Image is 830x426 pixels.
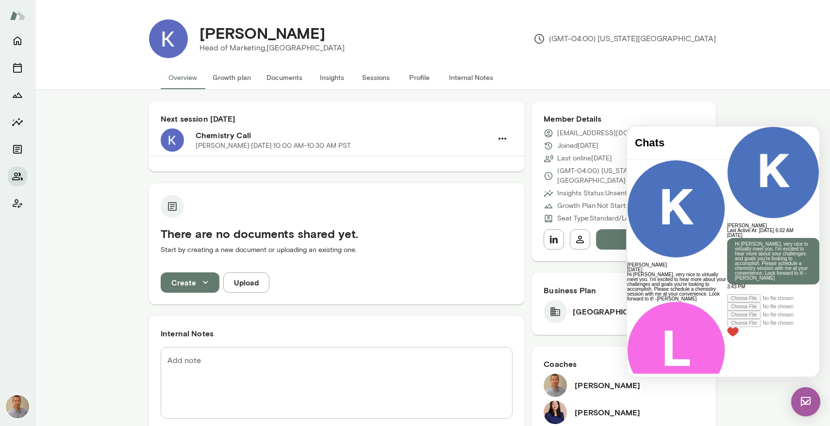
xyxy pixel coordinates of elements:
[544,374,567,397] img: Kevin Au
[100,158,118,163] span: 3:43 PM
[100,101,166,107] span: Last Active At: [DATE] 6:02 AM
[205,66,259,89] button: Growth plan
[544,284,704,296] h6: Business Plan
[199,42,345,54] p: Head of Marketing, [GEOGRAPHIC_DATA]
[557,154,612,163] p: Last online [DATE]
[557,141,598,151] p: Joined [DATE]
[544,358,704,370] h6: Coaches
[8,10,92,23] h4: Chats
[310,66,354,89] button: Insights
[161,328,513,339] h6: Internal Notes
[354,66,398,89] button: Sessions
[199,24,325,42] h4: [PERSON_NAME]
[557,201,633,211] p: Growth Plan: Not Started
[573,306,655,317] h6: [GEOGRAPHIC_DATA]
[544,113,704,125] h6: Member Details
[398,66,441,89] button: Profile
[596,229,704,250] button: Message
[161,272,219,293] button: Create
[8,167,27,186] button: Members
[196,129,492,141] h6: Chemistry Call
[100,201,192,210] div: Live Reaction
[557,166,704,186] p: (GMT-04:00) [US_STATE][GEOGRAPHIC_DATA]
[161,245,513,255] p: Start by creating a new document or uploading an existing one.
[161,226,513,241] h5: There are no documents shared yet.
[575,379,640,391] h6: [PERSON_NAME]
[8,140,27,159] button: Documents
[100,106,115,111] span: [DATE]
[441,66,501,89] button: Internal Notes
[8,58,27,78] button: Sessions
[259,66,310,89] button: Documents
[100,192,192,201] div: Attach file
[100,97,192,102] h6: [PERSON_NAME]
[557,189,627,198] p: Insights Status: Unsent
[100,176,192,184] div: Attach audio
[533,33,716,45] p: (GMT-04:00) [US_STATE][GEOGRAPHIC_DATA]
[10,6,25,25] img: Mento
[223,272,269,293] button: Upload
[161,66,205,89] button: Overview
[8,85,27,105] button: Growth Plan
[8,194,27,213] button: Client app
[108,115,184,154] p: Hi [PERSON_NAME], very nice to virtually meet you. I'm excited to hear more about your challenges...
[100,168,192,176] div: Attach video
[100,184,192,192] div: Attach image
[149,19,188,58] img: Kevin Rippon
[8,31,27,50] button: Home
[557,214,656,223] p: Seat Type: Standard/Leadership
[575,407,640,418] h6: [PERSON_NAME]
[161,113,513,125] h6: Next session [DATE]
[196,141,351,151] p: [PERSON_NAME] · [DATE] · 10:00 AM-10:30 AM PST
[100,201,112,210] img: heart
[557,128,670,138] p: [EMAIL_ADDRESS][DOMAIN_NAME]
[8,112,27,132] button: Insights
[544,401,567,424] img: Leah Kim
[6,395,29,418] img: Kevin Au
